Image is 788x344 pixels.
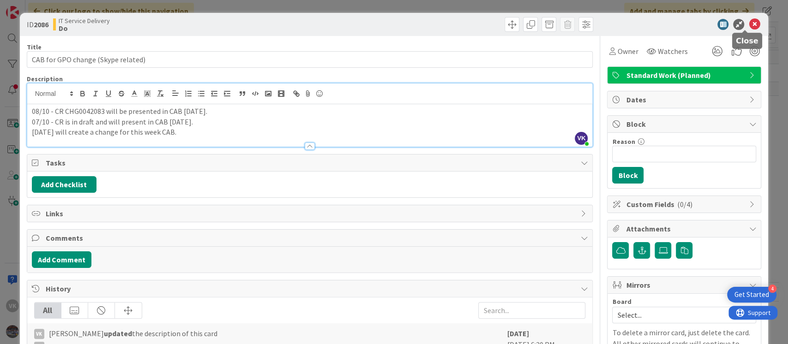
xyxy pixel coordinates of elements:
[727,287,776,302] div: Open Get Started checklist, remaining modules: 4
[27,43,42,51] label: Title
[612,167,644,184] button: Block
[32,176,96,193] button: Add Checklist
[612,137,635,146] label: Reason
[34,329,44,339] div: VK
[35,302,61,318] div: All
[32,106,588,117] p: 08/10 - CR CHG0042083 will be presented in CAB [DATE].
[59,24,110,32] b: Do
[626,119,744,130] span: Block
[46,232,576,243] span: Comments
[46,157,576,168] span: Tasks
[617,308,735,321] span: Select...
[677,200,692,209] span: ( 0/4 )
[27,51,593,68] input: type card name here...
[27,19,48,30] span: ID
[575,132,588,145] span: VK
[34,20,48,29] b: 2086
[46,283,576,294] span: History
[478,302,585,319] input: Search...
[736,36,758,45] h5: Close
[617,46,638,57] span: Owner
[612,298,631,305] span: Board
[46,208,576,219] span: Links
[657,46,687,57] span: Watchers
[19,1,42,12] span: Support
[32,117,588,127] p: 07/10 - CR is in draft and will present in CAB [DATE].
[104,329,132,338] b: updated
[626,223,744,234] span: Attachments
[626,279,744,291] span: Mirrors
[59,17,110,24] span: IT Service Delivery
[626,199,744,210] span: Custom Fields
[626,94,744,105] span: Dates
[507,329,529,338] b: [DATE]
[32,127,588,137] p: [DATE] will create a change for this week CAB.
[32,251,91,268] button: Add Comment
[734,290,769,299] div: Get Started
[626,70,744,81] span: Standard Work (Planned)
[768,285,776,293] div: 4
[27,75,63,83] span: Description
